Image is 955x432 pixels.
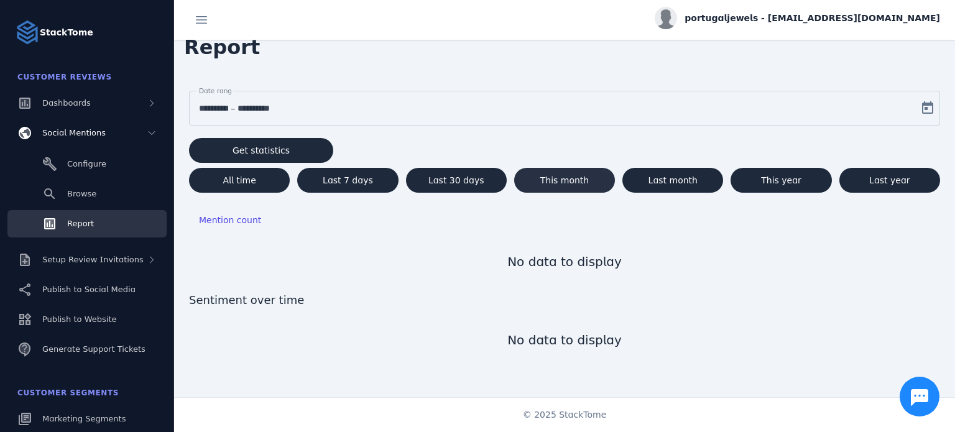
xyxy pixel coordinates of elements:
span: Last year [869,176,910,185]
a: Publish to Website [7,306,167,333]
button: Last 30 days [406,168,507,193]
span: Customer Segments [17,388,119,397]
span: Get statistics [233,146,290,155]
button: Open calendar [915,96,940,121]
button: Last month [622,168,723,193]
span: No data to display [507,333,622,347]
span: Publish to Social Media [42,285,136,294]
button: This year [731,168,831,193]
span: Generate Support Tickets [42,344,145,354]
span: Marketing Segments [42,414,126,423]
span: Configure [67,159,106,168]
button: Last year [839,168,940,193]
button: This month [514,168,615,193]
a: Report [7,210,167,237]
span: – [231,101,235,116]
span: Last 7 days [323,176,373,185]
span: Browse [67,189,96,198]
span: Social Mentions [42,128,106,137]
a: Publish to Social Media [7,276,167,303]
img: profile.jpg [655,7,677,29]
span: Customer Reviews [17,73,112,81]
span: Last month [648,176,698,185]
button: All time [189,168,290,193]
strong: StackTome [40,26,93,39]
span: Publish to Website [42,315,116,324]
span: Report [174,22,270,72]
span: Last 30 days [428,176,484,185]
span: portugaljewels - [EMAIL_ADDRESS][DOMAIN_NAME] [685,12,940,25]
span: © 2025 StackTome [523,408,607,421]
button: Get statistics [189,138,333,163]
button: portugaljewels - [EMAIL_ADDRESS][DOMAIN_NAME] [655,7,940,29]
span: All time [223,176,256,185]
span: This year [761,176,801,185]
span: Report [67,219,94,228]
span: Dashboards [42,98,91,108]
a: Browse [7,180,167,208]
span: Setup Review Invitations [42,255,144,264]
span: Mention count [199,215,261,225]
img: Logo image [15,20,40,45]
span: Sentiment over time [189,292,940,308]
a: Generate Support Tickets [7,336,167,363]
a: Configure [7,150,167,178]
mat-label: Date range [199,87,236,94]
span: No data to display [507,254,622,269]
button: Last 7 days [297,168,398,193]
span: This month [540,176,589,185]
